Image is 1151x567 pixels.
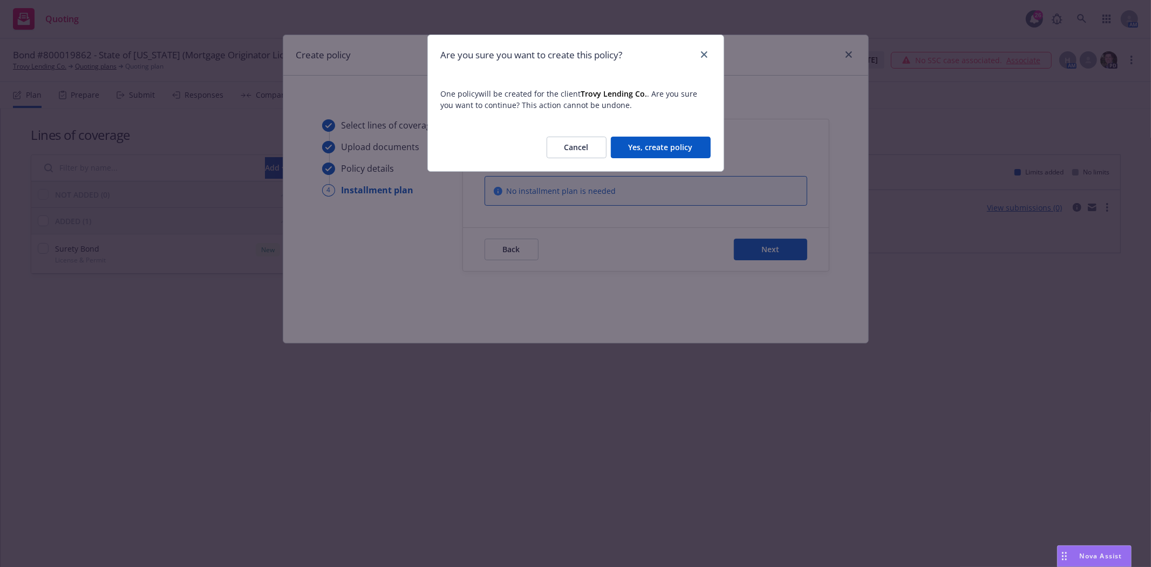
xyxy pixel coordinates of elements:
[1080,551,1122,561] span: Nova Assist
[611,137,711,158] button: Yes, create policy
[547,137,607,158] button: Cancel
[441,88,711,111] span: One policy will be created for the client . Are you sure you want to continue? This action cannot...
[581,89,648,99] strong: Trovy Lending Co.
[698,48,711,61] a: close
[1058,546,1071,566] div: Drag to move
[1057,545,1132,567] button: Nova Assist
[441,48,623,62] h1: Are you sure you want to create this policy?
